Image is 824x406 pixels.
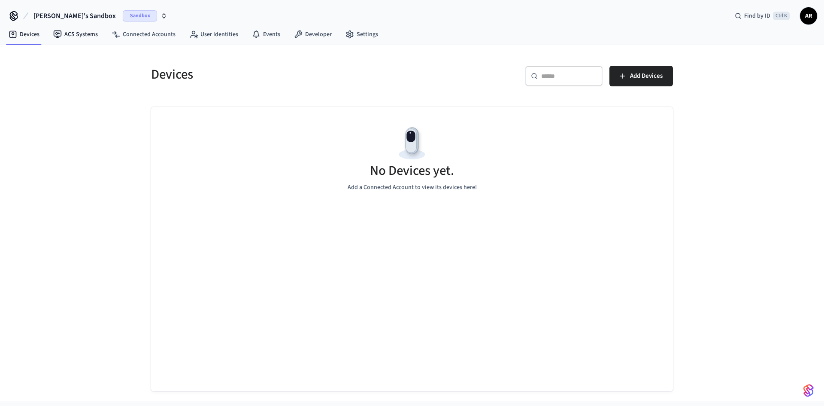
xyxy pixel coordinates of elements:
[803,384,814,397] img: SeamLogoGradient.69752ec5.svg
[630,70,663,82] span: Add Devices
[2,27,46,42] a: Devices
[801,8,816,24] span: AR
[370,162,454,180] h5: No Devices yet.
[744,12,770,20] span: Find by ID
[339,27,385,42] a: Settings
[151,66,407,83] h5: Devices
[123,10,157,21] span: Sandbox
[728,8,797,24] div: Find by IDCtrl K
[287,27,339,42] a: Developer
[245,27,287,42] a: Events
[609,66,673,86] button: Add Devices
[105,27,182,42] a: Connected Accounts
[46,27,105,42] a: ACS Systems
[800,7,817,24] button: AR
[182,27,245,42] a: User Identities
[348,183,477,192] p: Add a Connected Account to view its devices here!
[773,12,790,20] span: Ctrl K
[33,11,116,21] span: [PERSON_NAME]'s Sandbox
[393,124,431,163] img: Devices Empty State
